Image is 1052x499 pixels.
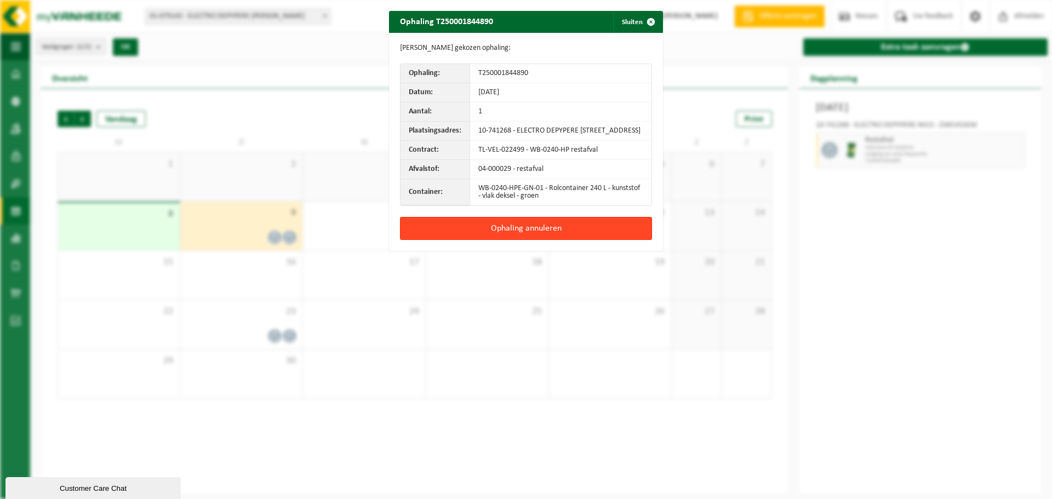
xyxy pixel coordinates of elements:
[613,11,662,33] button: Sluiten
[400,44,652,53] p: [PERSON_NAME] gekozen ophaling:
[401,160,470,179] th: Afvalstof:
[470,122,651,141] td: 10-741268 - ELECTRO DEPYPERE [STREET_ADDRESS]
[401,83,470,102] th: Datum:
[470,179,651,205] td: WB-0240-HPE-GN-01 - Rolcontainer 240 L - kunststof - vlak deksel - groen
[470,160,651,179] td: 04-000029 - restafval
[470,83,651,102] td: [DATE]
[401,179,470,205] th: Container:
[5,475,183,499] iframe: chat widget
[470,102,651,122] td: 1
[470,141,651,160] td: TL-VEL-022499 - WB-0240-HP restafval
[401,102,470,122] th: Aantal:
[400,217,652,240] button: Ophaling annuleren
[470,64,651,83] td: T250001844890
[401,141,470,160] th: Contract:
[401,64,470,83] th: Ophaling:
[401,122,470,141] th: Plaatsingsadres:
[389,11,504,32] h2: Ophaling T250001844890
